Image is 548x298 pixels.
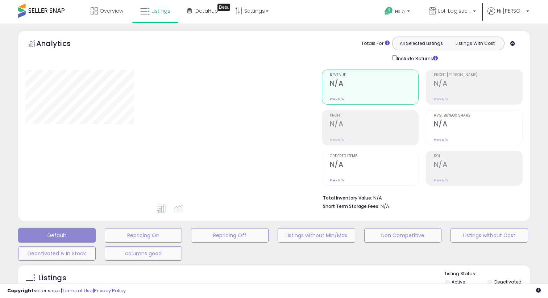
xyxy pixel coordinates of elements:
[278,228,355,243] button: Listings without Min/Max
[330,97,344,101] small: Prev: N/A
[330,79,418,89] h2: N/A
[330,120,418,130] h2: N/A
[100,7,123,14] span: Overview
[361,40,390,47] div: Totals For
[448,39,502,48] button: Listings With Cost
[434,178,448,182] small: Prev: N/A
[330,138,344,142] small: Prev: N/A
[36,38,85,50] h5: Analytics
[434,120,522,130] h2: N/A
[434,97,448,101] small: Prev: N/A
[434,160,522,170] h2: N/A
[330,73,418,77] span: Revenue
[364,228,442,243] button: Non Competitive
[7,287,34,294] strong: Copyright
[394,39,448,48] button: All Selected Listings
[451,228,528,243] button: Listings without Cost
[105,228,182,243] button: Repricing On
[330,154,418,158] span: Ordered Items
[434,73,522,77] span: Profit [PERSON_NAME]
[487,7,529,24] a: Hi [PERSON_NAME]
[7,287,126,294] div: seller snap | |
[434,79,522,89] h2: N/A
[330,178,344,182] small: Prev: N/A
[191,228,269,243] button: Repricing Off
[384,7,393,16] i: Get Help
[379,1,417,24] a: Help
[438,7,471,14] span: Lofi Logistics LLC
[330,114,418,118] span: Profit
[151,7,170,14] span: Listings
[18,228,96,243] button: Default
[323,193,517,202] li: N/A
[330,160,418,170] h2: N/A
[195,7,218,14] span: DataHub
[105,246,182,261] button: columns good
[18,246,96,261] button: Deactivated & In Stock
[434,154,522,158] span: ROI
[323,203,379,209] b: Short Term Storage Fees:
[387,54,447,62] div: Include Returns
[217,4,230,11] div: Tooltip anchor
[395,8,405,14] span: Help
[323,195,372,201] b: Total Inventory Value:
[434,138,448,142] small: Prev: N/A
[434,114,522,118] span: Avg. Buybox Share
[497,7,524,14] span: Hi [PERSON_NAME]
[381,203,389,210] span: N/A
